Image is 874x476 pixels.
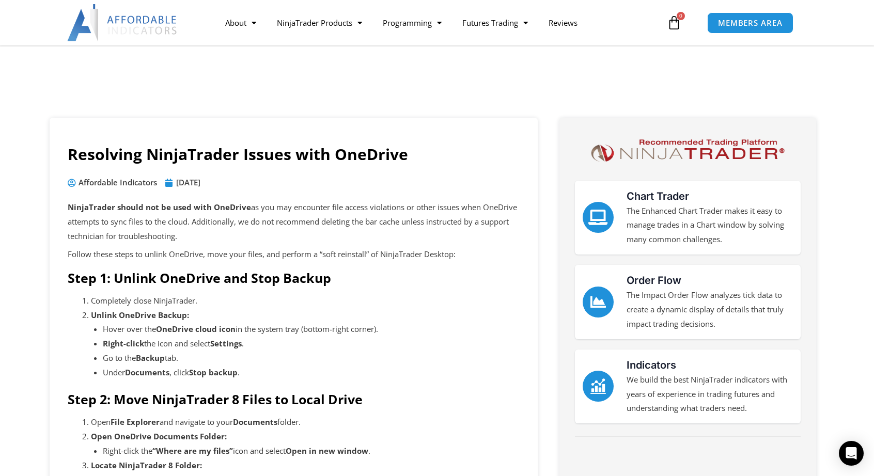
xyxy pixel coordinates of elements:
strong: Step 1: Unlink OneDrive and Stop Backup [68,269,331,287]
a: 0 [651,8,697,38]
strong: Documents [125,367,169,377]
a: Chart Trader [583,202,614,233]
a: Futures Trading [452,11,538,35]
a: NinjaTrader Products [267,11,372,35]
p: as you may encounter file access violations or other issues when OneDrive attempts to sync files ... [68,200,520,244]
strong: Stop backup [189,367,238,377]
a: Indicators [583,371,614,402]
time: [DATE] [176,177,200,187]
a: Indicators [627,359,676,371]
strong: Right-click [103,338,144,348]
strong: Documents [233,417,277,427]
strong: Step 2: Move NinjaTrader 8 Files to Local Drive [68,390,363,408]
li: the icon and select . [103,337,520,351]
strong: NinjaTrader should not be used with OneDrive [68,202,251,212]
p: The Enhanced Chart Trader makes it easy to manage trades in a Chart window by solving many common... [627,204,793,247]
strong: Settings [210,338,242,348]
span: 0 [677,12,685,20]
p: We build the best NinjaTrader indicators with years of experience in trading futures and understa... [627,373,793,416]
nav: Menu [215,11,664,35]
strong: Locate NinjaTrader 8 Folder: [91,460,202,470]
li: Under , click . [103,366,520,380]
li: Go to the tab. [103,351,520,366]
strong: Unlink OneDrive Backup: [91,310,189,320]
li: Hover over the in the system tray (bottom-right corner). [103,322,520,337]
li: Right-click the icon and select . [103,444,520,458]
p: The Impact Order Flow analyzes tick data to create a dynamic display of details that truly impact... [627,288,793,331]
a: Order Flow [583,287,614,318]
p: Follow these steps to unlink OneDrive, move your files, and perform a “soft reinstall” of NinjaTr... [68,247,520,262]
a: Chart Trader [627,190,689,202]
img: LogoAI | Affordable Indicators – NinjaTrader [67,4,178,41]
strong: Backup [136,353,165,363]
strong: “Where are my files” [152,446,233,456]
span: Affordable Indicators [76,176,157,190]
li: Completely close NinjaTrader. [91,294,520,308]
a: Reviews [538,11,588,35]
strong: File Explorer [111,417,160,427]
img: NinjaTrader Logo | Affordable Indicators – NinjaTrader [586,136,789,165]
strong: Open in new window [286,446,368,456]
strong: Open OneDrive Documents Folder: [91,431,227,441]
a: Programming [372,11,452,35]
a: MEMBERS AREA [707,12,793,34]
a: Order Flow [627,274,681,287]
div: Open Intercom Messenger [839,441,864,466]
h1: Resolving NinjaTrader Issues with OneDrive [68,144,520,165]
strong: OneDrive cloud icon [156,324,236,334]
span: MEMBERS AREA [718,19,783,27]
a: About [215,11,267,35]
li: Open and navigate to your folder. [91,415,520,430]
